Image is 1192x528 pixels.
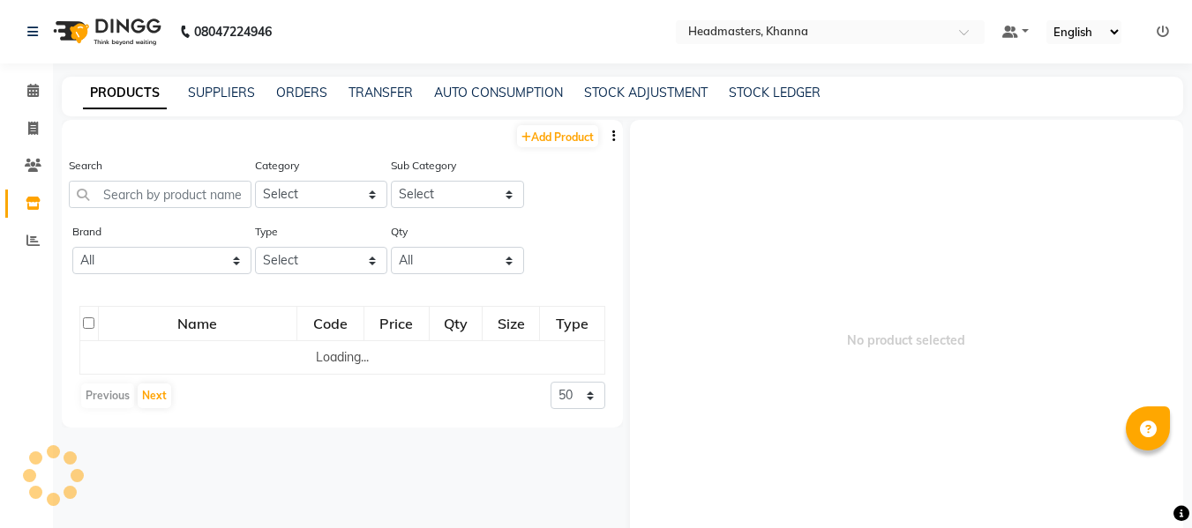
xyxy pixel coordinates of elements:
div: Name [100,308,296,339]
b: 08047224946 [194,7,272,56]
a: AUTO CONSUMPTION [434,85,563,100]
a: STOCK ADJUSTMENT [584,85,708,100]
label: Qty [391,224,408,240]
input: Search by product name or code [69,181,251,208]
a: TRANSFER [349,85,413,100]
div: Qty [431,308,481,339]
label: Sub Category [391,158,456,174]
a: ORDERS [276,85,327,100]
a: Add Product [517,125,598,147]
label: Brand [72,224,101,240]
label: Category [255,158,299,174]
a: PRODUCTS [83,78,167,109]
iframe: chat widget [1118,457,1174,510]
a: SUPPLIERS [188,85,255,100]
label: Search [69,158,102,174]
div: Size [484,308,538,339]
label: Type [255,224,278,240]
div: Type [541,308,603,339]
a: STOCK LEDGER [729,85,821,100]
div: Code [298,308,363,339]
div: Price [365,308,428,339]
img: logo [45,7,166,56]
td: Loading... [80,341,605,375]
button: Next [138,383,171,408]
